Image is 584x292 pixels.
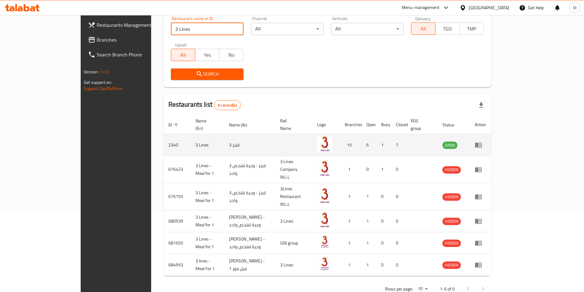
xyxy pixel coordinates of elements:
[191,134,224,156] td: 3 Lines
[275,254,312,276] td: 3 Lines
[340,183,361,210] td: 1
[442,218,461,225] span: HIDDEN
[331,23,404,35] div: All
[317,136,332,151] img: 3 Lines
[376,156,391,183] td: 1
[376,115,391,134] th: Busy
[442,240,461,247] div: HIDDEN
[84,68,99,76] span: Version:
[97,21,173,29] span: Restaurants Management
[376,254,391,276] td: 0
[317,161,332,176] img: 3 Lines - Meal for 1
[224,183,275,210] td: 3 لاينز - وجبة لشخص واحد
[317,256,332,271] img: 3 lines - Meal For 1
[442,193,461,200] span: HIDDEN
[275,210,312,232] td: 3 Lines
[224,156,275,183] td: 3 لاينز - وجبة لشخص واحد
[163,115,491,276] table: enhanced table
[224,210,275,232] td: [PERSON_NAME] - وجبة لشخص واحد
[475,217,486,225] div: Menu
[275,156,312,183] td: 3 Lines Company W.L.L
[171,23,244,35] input: Search for restaurant name or ID..
[435,23,460,35] button: TGO
[475,166,486,173] div: Menu
[214,100,241,110] div: Total records count
[198,51,217,60] span: Yes
[280,117,305,132] span: Ref. Name
[361,134,376,156] td: 6
[402,4,440,11] div: Menu-management
[191,183,224,210] td: 3 Lines - Meal for 1
[340,134,361,156] td: 15
[475,261,486,269] div: Menu
[474,98,489,113] div: Export file
[475,141,486,149] div: Menu
[191,156,224,183] td: 3 Lines - Meal for 1
[275,232,312,254] td: GNJ group
[376,134,391,156] td: 1
[391,254,406,276] td: 0
[391,232,406,254] td: 0
[171,49,195,61] button: All
[442,193,461,201] div: HIDDEN
[442,142,457,149] span: OPEN
[442,166,461,173] span: HIDDEN
[414,24,433,33] span: All
[361,183,376,210] td: 1
[442,121,462,129] span: Status
[415,16,431,21] label: Delivery
[224,254,275,276] td: [PERSON_NAME] - ميل فور 1
[442,261,461,269] div: HIDDEN
[84,84,123,93] a: Support.OpsPlatform
[361,232,376,254] td: 1
[97,36,173,43] span: Branches
[317,188,332,203] img: 3 Lines - Meal for 1
[97,51,173,58] span: Search Branch Phone
[191,232,224,254] td: 3 Lines - Meal for 1
[442,261,461,269] span: HIDDEN
[376,210,391,232] td: 0
[176,70,239,78] span: Search
[391,210,406,232] td: 0
[229,121,255,129] span: Name (Ar)
[361,254,376,276] td: 1
[469,4,509,11] div: [GEOGRAPHIC_DATA]
[376,232,391,254] td: 0
[168,100,241,110] h2: Restaurants list
[168,121,180,129] span: ID
[470,115,491,134] th: Action
[340,232,361,254] td: 1
[411,117,430,132] span: POS group
[340,156,361,183] td: 1
[275,183,312,210] td: 3Lines Restaurant W.L.L
[391,134,406,156] td: 7
[312,115,340,134] th: Logo
[340,254,361,276] td: 1
[317,212,332,228] img: 3 Lines - Meal for 1
[84,78,112,86] span: Get support on:
[251,23,324,35] div: All
[224,232,275,254] td: [PERSON_NAME] - وجبة لشخص واحد
[174,51,193,60] span: All
[475,239,486,247] div: Menu
[376,183,391,210] td: 0
[340,115,361,134] th: Branches
[224,134,275,156] td: 3 لاينز
[411,23,435,35] button: All
[175,43,187,47] label: Upsell
[462,24,481,33] span: TMP
[459,23,484,35] button: TMP
[475,193,486,200] div: Menu
[438,24,457,33] span: TGO
[214,102,240,108] span: 6 record(s)
[219,49,243,61] button: No
[191,210,224,232] td: 3 Lines - Meal for 1
[100,68,109,76] span: 1.0.0
[195,49,219,61] button: Yes
[83,32,178,47] a: Branches
[573,4,577,11] span: M
[317,234,332,249] img: 3 Lines - Meal for 1
[361,115,376,134] th: Open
